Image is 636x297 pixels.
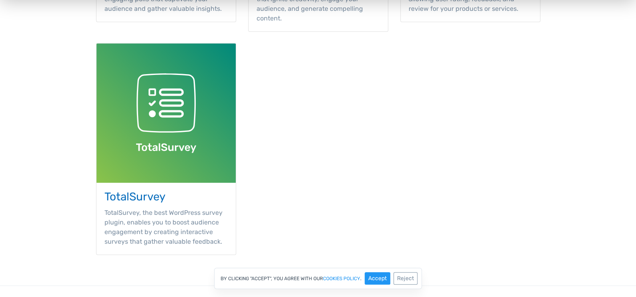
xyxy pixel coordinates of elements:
span: TotalSurvey, the best WordPress survey plugin, enables you to boost audience engagement by creati... [104,209,223,245]
h3: TotalSurvey WordPress Plugin [104,191,228,203]
div: By clicking "Accept", you agree with our . [214,268,422,289]
button: Accept [365,272,390,285]
button: Reject [393,272,417,285]
img: TotalSurvey WordPress Plugin [96,43,236,183]
a: cookies policy [323,276,360,281]
a: TotalSurvey TotalSurvey, the best WordPress survey plugin, enables you to boost audience engageme... [96,43,236,255]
